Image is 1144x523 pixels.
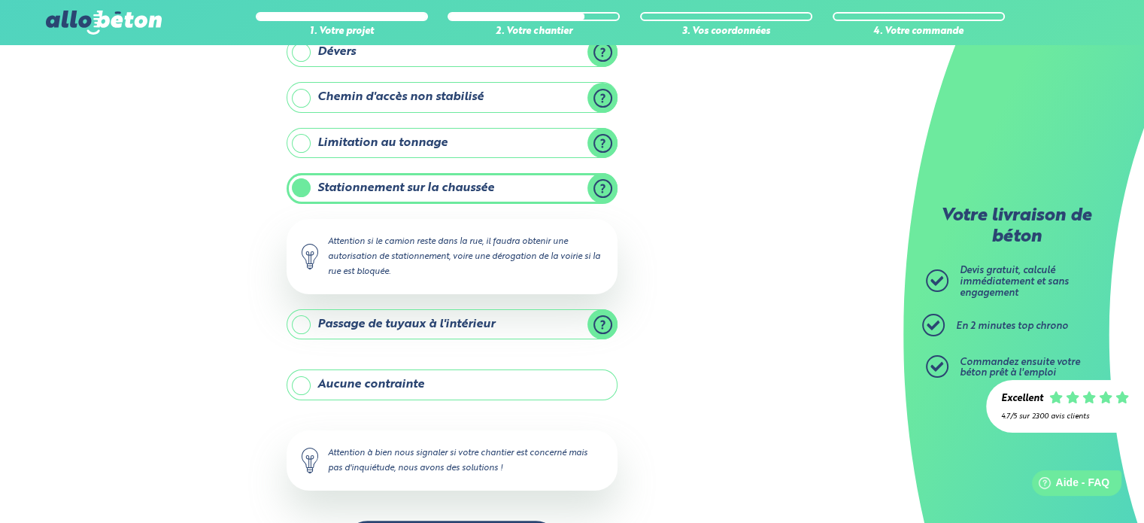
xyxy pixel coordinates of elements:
[1010,464,1127,506] iframe: Help widget launcher
[287,219,618,294] div: Attention si le camion reste dans la rue, il faudra obtenir une autorisation de stationnement, vo...
[960,266,1069,297] span: Devis gratuit, calculé immédiatement et sans engagement
[833,26,1005,38] div: 4. Votre commande
[448,26,620,38] div: 2. Votre chantier
[640,26,812,38] div: 3. Vos coordonnées
[1001,412,1129,421] div: 4.7/5 sur 2300 avis clients
[287,37,618,67] label: Dévers
[287,430,618,491] div: Attention à bien nous signaler si votre chantier est concerné mais pas d'inquiétude, nous avons d...
[960,357,1080,379] span: Commandez ensuite votre béton prêt à l'emploi
[46,11,162,35] img: allobéton
[287,173,618,203] label: Stationnement sur la chaussée
[1001,394,1043,405] div: Excellent
[287,82,618,112] label: Chemin d'accès non stabilisé
[287,369,618,400] label: Aucune contrainte
[930,206,1103,248] p: Votre livraison de béton
[287,128,618,158] label: Limitation au tonnage
[256,26,428,38] div: 1. Votre projet
[956,321,1068,331] span: En 2 minutes top chrono
[287,309,618,339] label: Passage de tuyaux à l'intérieur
